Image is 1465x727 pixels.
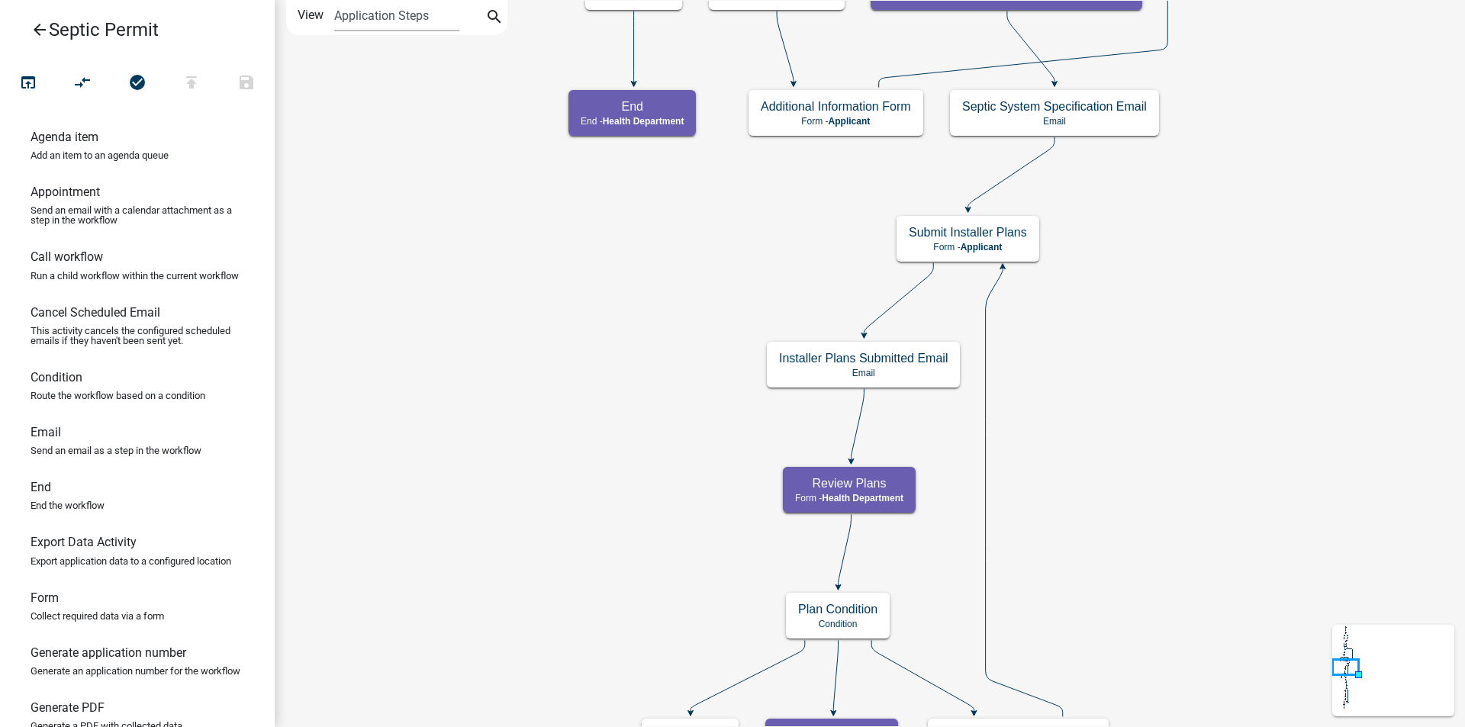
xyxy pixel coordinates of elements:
[961,242,1003,253] span: Applicant
[74,73,92,95] i: compare_arrows
[761,116,911,127] p: Form -
[31,425,61,439] h6: Email
[909,225,1027,240] h5: Submit Installer Plans
[1,67,274,104] div: Workflow actions
[798,602,877,616] h5: Plan Condition
[779,351,948,365] h5: Installer Plans Submitted Email
[31,556,231,566] p: Export application data to a configured location
[31,326,244,346] p: This activity cancels the configured scheduled emails if they haven't been sent yet.
[182,73,201,95] i: publish
[31,611,164,621] p: Collect required data via a form
[603,116,684,127] span: Health Department
[31,391,205,400] p: Route the workflow based on a condition
[31,666,240,676] p: Generate an application number for the workflow
[31,446,201,455] p: Send an email as a step in the workflow
[581,116,684,127] p: End -
[31,700,105,715] h6: Generate PDF
[829,116,871,127] span: Applicant
[761,99,911,114] h5: Additional Information Form
[485,8,504,29] i: search
[237,73,256,95] i: save
[31,500,105,510] p: End the workflow
[31,150,169,160] p: Add an item to an agenda queue
[31,271,239,281] p: Run a child workflow within the current workflow
[909,242,1027,253] p: Form -
[19,73,37,95] i: open_in_browser
[31,535,137,549] h6: Export Data Activity
[795,476,903,491] h5: Review Plans
[128,73,146,95] i: check_circle
[12,12,250,47] a: Septic Permit
[31,590,59,605] h6: Form
[55,67,110,100] button: Auto Layout
[31,645,186,660] h6: Generate application number
[110,67,165,100] button: No problems
[31,21,49,42] i: arrow_back
[164,67,219,100] button: Publish
[31,480,51,494] h6: End
[482,6,507,31] button: search
[798,619,877,629] p: Condition
[31,370,82,384] h6: Condition
[31,249,103,264] h6: Call workflow
[779,368,948,378] p: Email
[822,493,903,503] span: Health Department
[795,493,903,503] p: Form -
[962,116,1147,127] p: Email
[31,305,160,320] h6: Cancel Scheduled Email
[31,205,244,225] p: Send an email with a calendar attachment as a step in the workflow
[581,99,684,114] h5: End
[31,185,100,199] h6: Appointment
[31,130,98,144] h6: Agenda item
[1,67,56,100] button: Test Workflow
[962,99,1147,114] h5: Septic System Specification Email
[219,67,274,100] button: Save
